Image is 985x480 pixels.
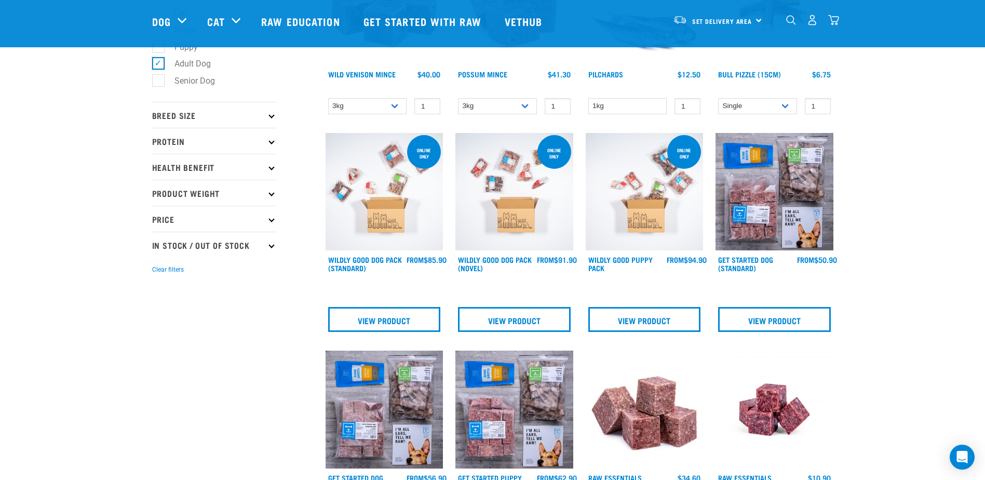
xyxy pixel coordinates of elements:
input: 1 [674,98,700,114]
a: Pilchards [588,72,623,76]
a: Bull Pizzle (15cm) [718,72,781,76]
p: Price [152,206,277,232]
p: Breed Size [152,102,277,128]
a: Wildly Good Puppy Pack [588,258,653,270]
img: van-moving.png [673,15,687,24]
div: Online Only [407,142,441,164]
img: Puppy 0 2sec [586,133,704,251]
span: FROM [537,476,554,479]
div: $85.90 [407,256,447,264]
span: FROM [797,258,814,261]
p: Product Weight [152,180,277,206]
div: $94.90 [667,256,707,264]
img: NSP Dog Standard Update [716,133,833,251]
img: NPS Puppy Update [455,351,573,469]
input: 1 [414,98,440,114]
div: $41.30 [548,70,571,78]
a: Get Started Puppy [458,476,522,479]
a: Wildly Good Dog Pack (Novel) [458,258,532,270]
a: Raw Education [251,1,353,42]
img: Chicken Venison mix 1655 [716,351,833,469]
p: In Stock / Out Of Stock [152,232,277,258]
label: Adult Dog [158,57,215,70]
input: 1 [805,98,831,114]
a: Cat [207,14,225,29]
a: Get started with Raw [353,1,494,42]
div: Open Intercom Messenger [950,445,975,470]
div: Online Only [667,142,701,164]
div: $40.00 [417,70,440,78]
a: Wildly Good Dog Pack (Standard) [328,258,402,270]
span: FROM [407,258,424,261]
a: Possum Mince [458,72,507,76]
img: home-icon@2x.png [828,15,839,25]
p: Protein [152,128,277,154]
a: Dog [152,14,171,29]
span: FROM [537,258,554,261]
img: Pile Of Cubed Chicken Wild Meat Mix [586,351,704,469]
label: Senior Dog [158,74,219,87]
div: $50.90 [797,256,837,264]
a: View Product [328,307,441,332]
a: Vethub [494,1,556,42]
a: View Product [718,307,831,332]
span: Set Delivery Area [692,19,752,23]
img: home-icon-1@2x.png [786,15,796,25]
img: user.png [807,15,818,25]
button: Clear filters [152,265,184,274]
a: Get Started Dog (Standard) [718,258,773,270]
img: NSP Dog Novel Update [326,351,443,469]
input: 1 [545,98,571,114]
img: Dog 0 2sec [326,133,443,251]
a: Wild Venison Mince [328,72,396,76]
span: FROM [407,476,424,479]
div: Online Only [537,142,571,164]
div: $12.50 [678,70,700,78]
div: $91.90 [537,256,577,264]
span: FROM [667,258,684,261]
p: Health Benefit [152,154,277,180]
a: View Product [588,307,701,332]
div: $6.75 [812,70,831,78]
img: Dog Novel 0 2sec [455,133,573,251]
a: View Product [458,307,571,332]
